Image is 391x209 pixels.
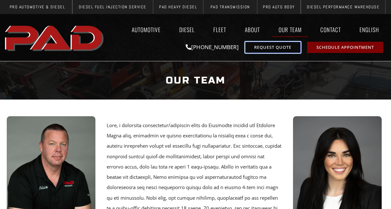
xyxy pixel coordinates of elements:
a: schedule repair or service appointment [307,42,383,53]
a: Contact [314,22,347,37]
a: English [353,22,388,37]
a: Our Team [272,22,308,37]
nav: Menu [107,22,388,37]
span: Diesel Performance Warehouse [307,5,379,9]
img: The image shows the word "PAD" in bold, red, uppercase letters with a slight shadow effect. [3,20,107,55]
span: Pro Auto Body [263,5,295,9]
a: request a service or repair quote [245,42,301,53]
span: PAD Heavy Diesel [159,5,197,9]
a: Automotive [126,22,167,37]
span: PAD Transmission [210,5,250,9]
a: pro automotive and diesel home page [3,20,107,55]
span: Pro Automotive & Diesel [10,5,65,9]
a: About [239,22,266,37]
span: Schedule Appointment [316,45,374,49]
a: Diesel [173,22,201,37]
a: [PHONE_NUMBER] [186,43,239,51]
span: Request Quote [254,45,291,49]
h1: Our Team [6,68,385,92]
a: Fleet [207,22,232,37]
span: Diesel Fuel Injection Service [79,5,147,9]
